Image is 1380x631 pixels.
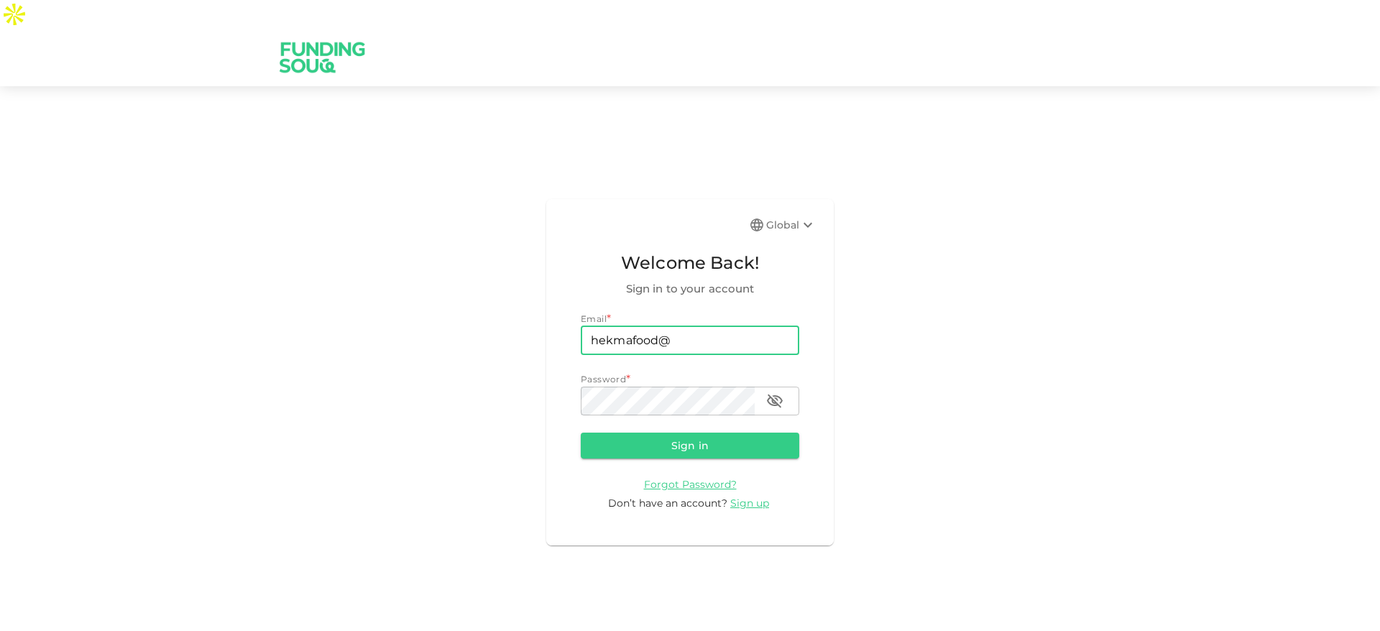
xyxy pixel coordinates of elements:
[280,29,365,86] a: logo
[581,280,799,298] span: Sign in to your account
[581,433,799,459] button: Sign in
[581,313,607,324] span: Email
[730,497,769,510] span: Sign up
[581,374,626,384] span: Password
[581,249,799,277] span: Welcome Back!
[644,477,737,491] a: Forgot Password?
[269,29,377,86] img: logo
[581,326,799,355] input: email
[581,387,755,415] input: password
[644,478,737,491] span: Forgot Password?
[766,216,816,234] div: Global
[608,497,727,510] span: Don’t have an account?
